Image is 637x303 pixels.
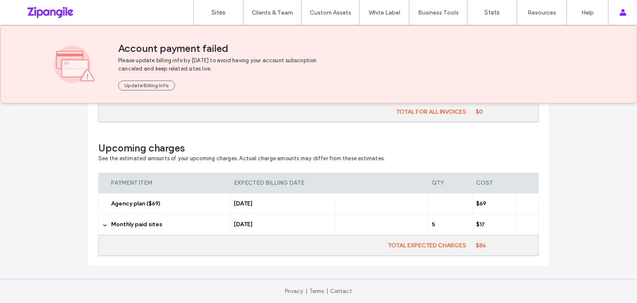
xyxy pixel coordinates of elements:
span: [DATE] [234,200,253,207]
span: TOTAL FOR ALL INVOICES [396,108,466,115]
span: 5 [432,221,435,228]
span: TOTAL EXPECTED CHARGES [388,242,466,249]
span: $69 [476,200,486,207]
span: [DATE] [234,221,253,228]
label: Business Tools [418,9,459,16]
a: Terms [309,288,324,294]
label: White Label [369,9,400,16]
label: Resources [528,9,556,16]
span: Please update billing info by [DATE] to avoid having your account subscription canceled and keep ... [118,56,332,73]
span: $17 [476,221,485,228]
span: PAYMENT ITEM [111,179,152,186]
span: Agency plan ($69) [111,200,160,207]
label: Custom Assets [310,9,351,16]
label: Help [581,9,594,16]
span: Help [19,6,36,13]
label: Stats [484,9,500,16]
span: QTY [432,179,444,186]
label: $0 [472,108,538,115]
span: | [306,288,307,294]
button: Update Billing Info [118,81,175,90]
span: See the estimated amounts of your upcoming charges. Actual charge amounts may differ from these e... [98,154,539,163]
label: Clients & Team [252,9,293,16]
label: $86 [472,242,538,249]
span: Monthly paid sites [111,221,162,228]
label: Sites [212,9,226,16]
span: COST [476,179,493,186]
span: Account payment failed [118,42,583,55]
a: Privacy [285,288,303,294]
span: EXPECTED BILLING DATE [234,179,304,186]
span: | [326,288,328,294]
span: Upcoming charges [98,142,539,154]
a: Contact [330,288,352,294]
